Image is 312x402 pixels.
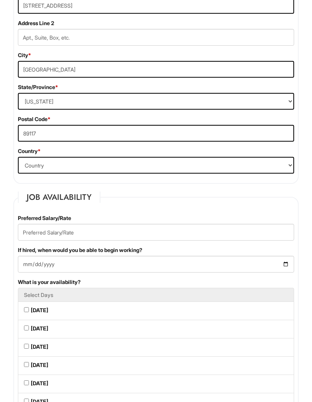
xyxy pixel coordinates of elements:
input: Postal Code [18,125,294,142]
label: [DATE] [31,306,48,314]
label: [DATE] [31,325,48,332]
label: Country [18,147,41,155]
label: [DATE] [31,380,48,387]
select: Country [18,157,294,174]
label: If hired, when would you be able to begin working? [18,246,142,254]
label: Postal Code [18,115,51,123]
label: [DATE] [31,361,48,369]
label: What is your availability? [18,278,81,286]
label: [DATE] [31,343,48,351]
input: City [18,61,294,78]
h5: Select Days [24,292,288,298]
legend: Job Availability [18,191,100,203]
select: State/Province [18,93,294,110]
label: Address Line 2 [18,19,54,27]
label: City [18,51,31,59]
label: Preferred Salary/Rate [18,214,71,222]
label: State/Province [18,83,58,91]
input: Preferred Salary/Rate [18,224,294,241]
input: Apt., Suite, Box, etc. [18,29,294,46]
